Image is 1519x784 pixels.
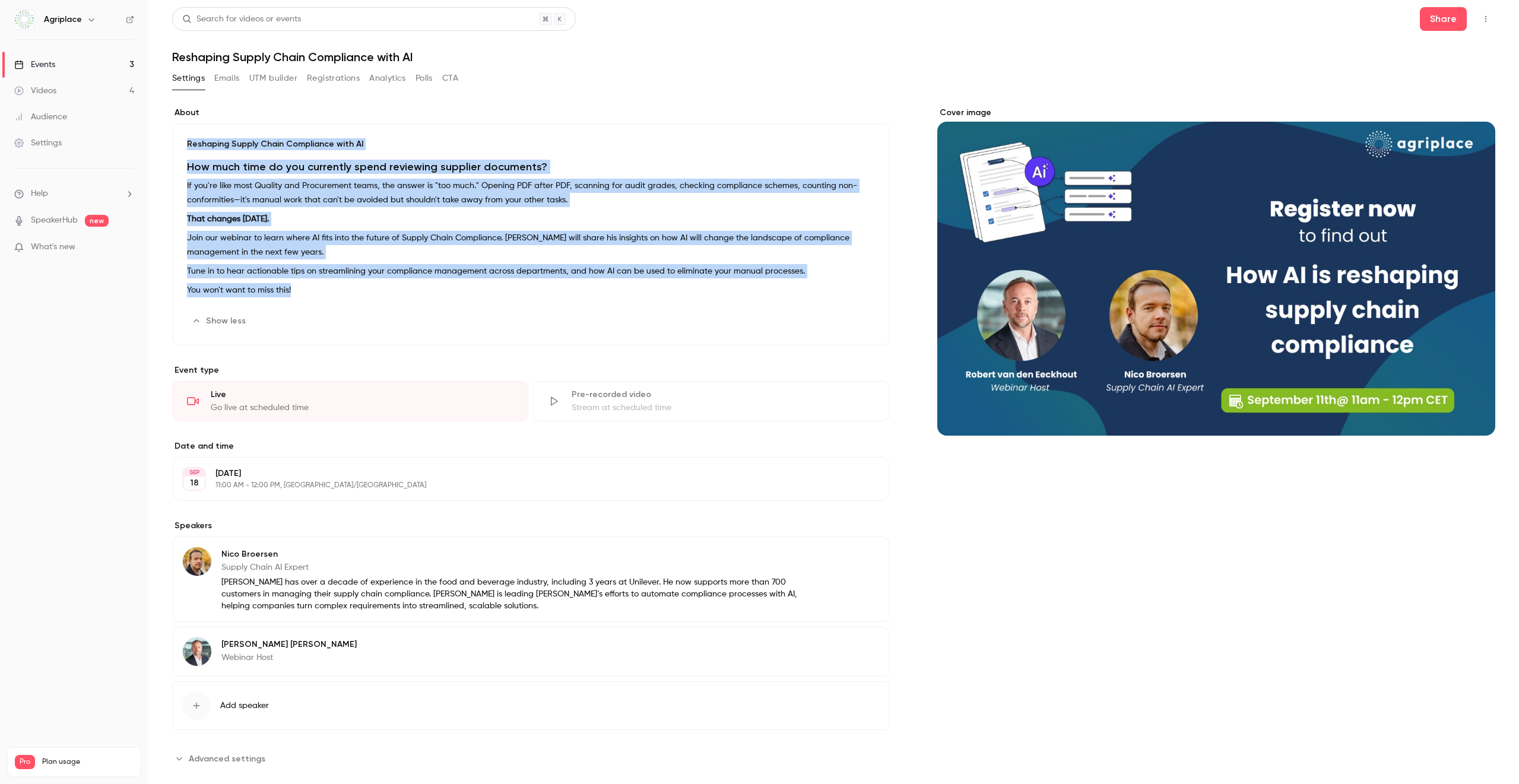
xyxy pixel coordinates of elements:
section: Cover image [937,107,1495,436]
div: SEP [183,468,205,477]
label: About [172,107,890,119]
button: Registrations [307,69,360,88]
span: Advanced settings [189,753,265,765]
div: Live [211,389,513,401]
button: CTA [442,69,458,88]
p: Reshaping Supply Chain Compliance with AI [187,138,875,150]
div: LiveGo live at scheduled time [172,381,528,421]
div: Go live at scheduled time [211,402,513,414]
p: 18 [190,477,199,489]
div: Robert van den Eeckhout[PERSON_NAME] [PERSON_NAME]Webinar Host [172,627,890,677]
p: Event type [172,364,890,376]
img: Agriplace [15,10,34,29]
span: Plan usage [42,757,134,767]
label: Cover image [937,107,1495,119]
div: Pre-recorded videoStream at scheduled time [533,381,889,421]
h1: How much time do you currently spend reviewing supplier documents? [187,160,875,174]
p: If you're like most Quality and Procurement teams, the answer is "too much." Opening PDF after PD... [187,179,875,207]
div: Pre-recorded video [572,389,874,401]
p: Supply Chain AI Expert [221,561,813,573]
span: Pro [15,755,35,769]
p: Nico Broersen [221,548,813,560]
h1: Reshaping Supply Chain Compliance with AI [172,50,1495,64]
p: Webinar Host [221,652,357,664]
span: What's new [31,241,75,253]
a: SpeakerHub [31,214,78,227]
img: Robert van den Eeckhout [183,637,211,666]
button: Add speaker [172,681,890,730]
p: You won't want to miss this! [187,283,875,297]
div: Audience [14,111,67,123]
p: [PERSON_NAME] [PERSON_NAME] [221,639,357,650]
p: [DATE] [215,468,827,480]
h6: Agriplace [44,14,82,26]
div: Stream at scheduled time [572,402,874,414]
button: Share [1420,7,1467,31]
li: help-dropdown-opener [14,188,134,200]
div: Nico BroersenNico BroersenSupply Chain AI Expert[PERSON_NAME] has over a decade of experience in ... [172,537,890,622]
button: UTM builder [249,69,297,88]
label: Date and time [172,440,890,452]
strong: That changes [DATE]. [187,215,269,223]
p: Tune in to hear actionable tips on streamlining your compliance management across departments, an... [187,264,875,278]
button: Settings [172,69,205,88]
div: Videos [14,85,56,97]
span: Add speaker [220,700,269,712]
button: Emails [214,69,239,88]
div: Search for videos or events [182,13,301,26]
label: Speakers [172,520,890,532]
div: Settings [14,137,62,149]
p: Join our webinar to learn where AI fits into the future of Supply Chain Compliance. [PERSON_NAME]... [187,231,875,259]
p: 11:00 AM - 12:00 PM, [GEOGRAPHIC_DATA]/[GEOGRAPHIC_DATA] [215,481,827,490]
img: Nico Broersen [183,547,211,576]
button: Show less [187,312,253,331]
span: new [85,215,109,227]
button: Polls [416,69,433,88]
p: [PERSON_NAME] has over a decade of experience in the food and beverage industry, including 3 year... [221,576,813,612]
button: Analytics [369,69,406,88]
div: Events [14,59,55,71]
button: Advanced settings [172,749,272,768]
section: Advanced settings [172,749,890,768]
span: Help [31,188,48,200]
